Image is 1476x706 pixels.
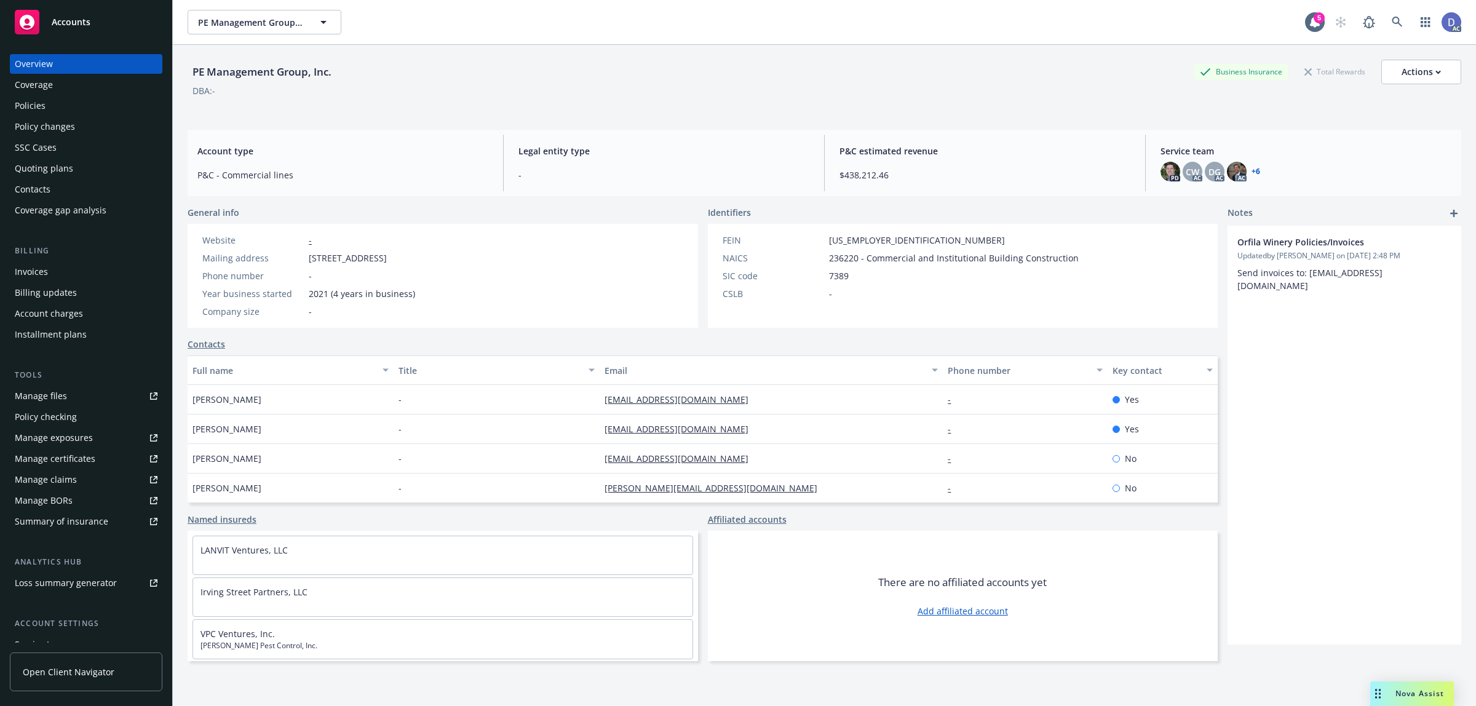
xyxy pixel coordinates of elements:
span: [PERSON_NAME] [192,482,261,494]
a: +6 [1252,168,1260,175]
a: Report a Bug [1357,10,1381,34]
span: Send invoices to: [EMAIL_ADDRESS][DOMAIN_NAME] [1237,267,1383,292]
span: Open Client Navigator [23,665,114,678]
div: Email [605,364,924,377]
div: Title [399,364,581,377]
div: NAICS [723,252,824,264]
a: Start snowing [1328,10,1353,34]
div: Mailing address [202,252,304,264]
div: Manage certificates [15,449,95,469]
div: Website [202,234,304,247]
div: Manage files [15,386,67,406]
span: - [399,422,402,435]
button: Nova Assist [1370,681,1454,706]
span: Updated by [PERSON_NAME] on [DATE] 2:48 PM [1237,250,1451,261]
span: Yes [1125,422,1139,435]
a: Loss summary generator [10,573,162,593]
span: 236220 - Commercial and Institutional Building Construction [829,252,1079,264]
a: Summary of insurance [10,512,162,531]
a: - [948,394,961,405]
span: General info [188,206,239,219]
div: Phone number [948,364,1089,377]
div: CSLB [723,287,824,300]
span: [PERSON_NAME] Pest Control, Inc. [200,640,685,651]
span: Accounts [52,17,90,27]
span: No [1125,452,1137,465]
div: Manage exposures [15,428,93,448]
div: Orfila Winery Policies/InvoicesUpdatedby [PERSON_NAME] on [DATE] 2:48 PMSend invoices to: [EMAIL_... [1228,226,1461,302]
span: There are no affiliated accounts yet [878,575,1047,590]
a: Manage certificates [10,449,162,469]
div: Billing [10,245,162,257]
div: Tools [10,369,162,381]
span: CW [1186,165,1199,178]
button: Key contact [1108,355,1218,385]
span: Orfila Winery Policies/Invoices [1237,236,1419,248]
span: DG [1208,165,1221,178]
a: Manage files [10,386,162,406]
div: Total Rewards [1298,64,1371,79]
div: Service team [15,635,68,654]
a: [EMAIL_ADDRESS][DOMAIN_NAME] [605,394,758,405]
div: Business Insurance [1194,64,1288,79]
div: Installment plans [15,325,87,344]
button: Phone number [943,355,1108,385]
div: SSC Cases [15,138,57,157]
a: Named insureds [188,513,256,526]
span: [STREET_ADDRESS] [309,252,387,264]
button: Actions [1381,60,1461,84]
div: Key contact [1113,364,1199,377]
span: Nova Assist [1395,688,1444,699]
a: add [1446,206,1461,221]
div: Full name [192,364,375,377]
a: [EMAIL_ADDRESS][DOMAIN_NAME] [605,423,758,435]
a: [PERSON_NAME][EMAIL_ADDRESS][DOMAIN_NAME] [605,482,827,494]
a: - [948,453,961,464]
span: [US_EMPLOYER_IDENTIFICATION_NUMBER] [829,234,1005,247]
div: Policy changes [15,117,75,137]
span: - [829,287,832,300]
span: [PERSON_NAME] [192,422,261,435]
span: P&C estimated revenue [839,145,1130,157]
div: PE Management Group, Inc. [188,64,336,80]
span: - [399,482,402,494]
a: Policy checking [10,407,162,427]
span: Account type [197,145,488,157]
a: Affiliated accounts [708,513,787,526]
a: Policies [10,96,162,116]
span: P&C - Commercial lines [197,169,488,181]
div: FEIN [723,234,824,247]
a: Coverage [10,75,162,95]
span: - [518,169,809,181]
a: Account charges [10,304,162,323]
a: Manage BORs [10,491,162,510]
span: 7389 [829,269,849,282]
span: [PERSON_NAME] [192,452,261,465]
div: Overview [15,54,53,74]
button: Email [600,355,943,385]
a: LANVIT Ventures, LLC [200,544,288,556]
span: PE Management Group, Inc. [198,16,304,29]
div: Year business started [202,287,304,300]
div: DBA: - [192,84,215,97]
div: Phone number [202,269,304,282]
span: Yes [1125,393,1139,406]
div: Quoting plans [15,159,73,178]
button: PE Management Group, Inc. [188,10,341,34]
span: $438,212.46 [839,169,1130,181]
a: - [309,234,312,246]
div: Manage BORs [15,491,73,510]
div: Billing updates [15,283,77,303]
div: Analytics hub [10,556,162,568]
a: Invoices [10,262,162,282]
a: - [948,423,961,435]
div: Invoices [15,262,48,282]
a: Service team [10,635,162,654]
span: - [309,305,312,318]
a: Accounts [10,5,162,39]
a: Policy changes [10,117,162,137]
a: Irving Street Partners, LLC [200,586,307,598]
div: Account settings [10,617,162,630]
a: Overview [10,54,162,74]
span: - [309,269,312,282]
